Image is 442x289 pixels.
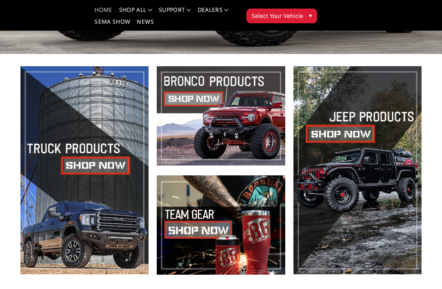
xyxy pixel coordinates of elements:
[252,11,303,20] span: Select Your Vehicle
[137,19,153,31] a: News
[198,7,229,19] a: Dealers
[246,9,317,23] button: Select Your Vehicle
[159,7,191,19] a: Support
[309,11,312,20] span: ▾
[95,19,130,31] a: SEMA Show
[119,7,152,19] a: shop all
[95,7,112,19] a: Home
